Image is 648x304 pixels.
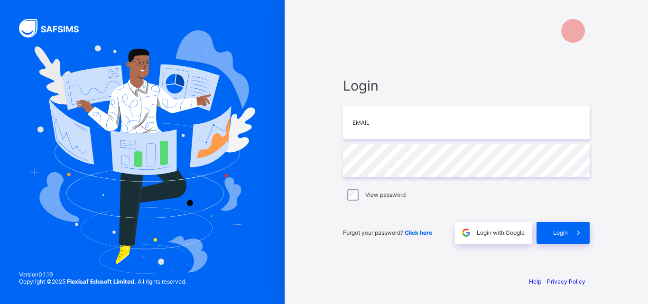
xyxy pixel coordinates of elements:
a: Privacy Policy [547,278,585,285]
img: Hero Image [29,30,255,273]
span: Copyright © 2025 All rights reserved. [19,278,186,285]
span: Version 0.1.19 [19,271,186,278]
strong: Flexisaf Edusoft Limited. [67,278,136,285]
a: Help [529,278,541,285]
img: google.396cfc9801f0270233282035f929180a.svg [461,227,472,238]
span: Login [343,77,590,94]
span: Login [553,229,568,236]
label: View password [365,191,406,198]
span: Forgot your password? [343,229,432,236]
span: Login with Google [477,229,525,236]
a: Click here [405,229,432,236]
img: SAFSIMS Logo [19,19,90,37]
